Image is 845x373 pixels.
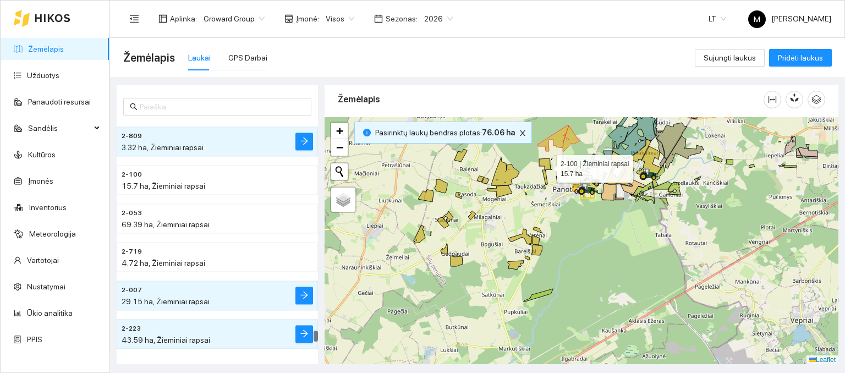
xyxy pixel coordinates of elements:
[769,53,832,62] a: Pridėti laukus
[27,309,73,317] a: Ūkio analitika
[122,336,210,344] span: 43.59 ha, Žieminiai rapsai
[122,297,210,306] span: 29.15 ha, Žieminiai rapsai
[300,329,309,339] span: arrow-right
[204,10,265,27] span: Groward Group
[140,101,305,113] input: Paieška
[122,220,210,229] span: 69.39 ha, Žieminiai rapsai
[336,124,343,138] span: +
[375,127,515,139] span: Pasirinktų laukų bendras plotas :
[754,10,760,28] span: M
[122,286,142,296] span: 2-007
[158,14,167,23] span: layout
[331,188,355,212] a: Layers
[29,229,76,238] a: Meteorologija
[295,325,313,343] button: arrow-right
[28,117,91,139] span: Sandėlis
[122,170,142,180] span: 2-100
[424,10,453,27] span: 2026
[331,139,348,156] a: Zoom out
[122,324,141,334] span: 2-223
[27,71,59,80] a: Užduotys
[28,150,56,159] a: Kultūros
[188,52,211,64] div: Laukai
[122,209,142,219] span: 2-053
[122,259,205,267] span: 4.72 ha, Žieminiai rapsai
[709,10,726,27] span: LT
[482,128,515,137] b: 76.06 ha
[331,123,348,139] a: Zoom in
[809,356,836,364] a: Leaflet
[326,10,354,27] span: Visos
[123,8,145,30] button: menu-fold
[28,97,91,106] a: Panaudoti resursai
[27,335,42,344] a: PPIS
[130,103,138,111] span: search
[300,136,309,147] span: arrow-right
[295,287,313,304] button: arrow-right
[374,14,383,23] span: calendar
[295,133,313,150] button: arrow-right
[296,13,319,25] span: Įmonė :
[778,52,823,64] span: Pridėti laukus
[331,163,348,180] button: Initiate a new search
[122,143,204,152] span: 3.32 ha, Žieminiai rapsai
[122,247,142,257] span: 2-719
[695,53,765,62] a: Sujungti laukus
[695,49,765,67] button: Sujungti laukus
[27,282,65,291] a: Nustatymai
[764,91,781,108] button: column-width
[748,14,831,23] span: [PERSON_NAME]
[122,131,142,142] span: 2-809
[284,14,293,23] span: shop
[704,52,756,64] span: Sujungti laukus
[28,177,53,185] a: Įmonės
[228,52,267,64] div: GPS Darbai
[516,127,529,140] button: close
[764,95,781,104] span: column-width
[170,13,197,25] span: Aplinka :
[363,129,371,136] span: info-circle
[336,140,343,154] span: −
[386,13,418,25] span: Sezonas :
[300,290,309,301] span: arrow-right
[769,49,832,67] button: Pridėti laukus
[29,203,67,212] a: Inventorius
[123,49,175,67] span: Žemėlapis
[338,84,764,115] div: Žemėlapis
[27,256,59,265] a: Vartotojai
[122,182,205,190] span: 15.7 ha, Žieminiai rapsai
[517,129,529,137] span: close
[129,14,139,24] span: menu-fold
[28,45,64,53] a: Žemėlapis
